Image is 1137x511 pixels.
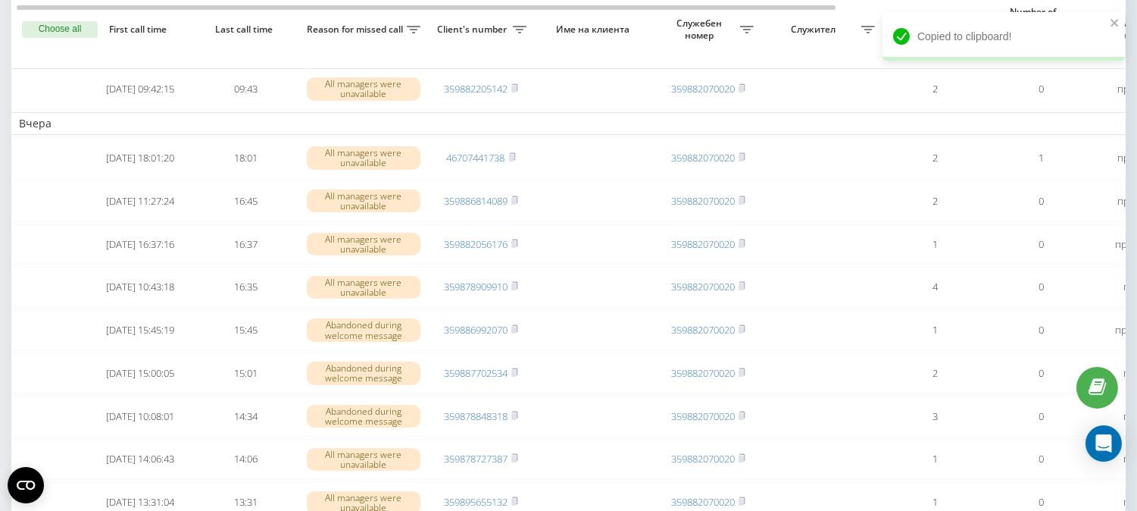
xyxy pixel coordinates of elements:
[307,24,407,36] span: Reason for missed call
[671,366,735,380] a: 359882070020
[989,397,1095,437] td: 0
[671,323,735,337] a: 359882070020
[87,310,193,350] td: [DATE] 15:45:19
[663,17,740,41] span: Служебен номер
[1110,17,1120,31] button: close
[444,237,508,251] a: 359882056176
[307,146,420,169] div: All managers were unavailable
[87,267,193,307] td: [DATE] 10:43:18
[671,452,735,466] a: 359882070020
[193,138,299,178] td: 18:01
[882,397,989,437] td: 3
[882,224,989,265] td: 1
[87,224,193,265] td: [DATE] 16:37:16
[989,69,1095,109] td: 0
[193,440,299,480] td: 14:06
[444,409,508,423] a: 359878848318
[671,151,735,165] a: 359882070020
[882,267,989,307] td: 4
[444,495,508,509] a: 359895655132
[989,181,1095,221] td: 0
[307,405,420,428] div: Abandoned during welcome message
[87,181,193,221] td: [DATE] 11:27:24
[444,452,508,466] a: 359878727387
[307,233,420,255] div: All managers were unavailable
[882,12,1125,61] div: Copied to clipboard!
[882,440,989,480] td: 1
[87,138,193,178] td: [DATE] 18:01:20
[307,77,420,100] div: All managers were unavailable
[989,440,1095,480] td: 0
[193,181,299,221] td: 16:45
[193,353,299,393] td: 15:01
[444,366,508,380] a: 359887702534
[882,310,989,350] td: 1
[87,353,193,393] td: [DATE] 15:00:05
[205,24,287,36] span: Last call time
[307,276,420,299] div: All managers were unavailable
[882,181,989,221] td: 2
[87,440,193,480] td: [DATE] 14:06:43
[193,310,299,350] td: 15:45
[193,69,299,109] td: 09:43
[447,151,505,165] a: 46707441738
[769,24,861,36] span: Служител
[989,224,1095,265] td: 0
[1085,425,1122,462] div: Open Intercom Messenger
[99,24,181,36] span: First call time
[307,318,420,341] div: Abandoned during welcome message
[671,495,735,509] a: 359882070020
[989,353,1095,393] td: 0
[22,21,98,38] button: Choose all
[989,138,1095,178] td: 1
[87,69,193,109] td: [DATE] 09:42:15
[444,280,508,293] a: 359878909910
[671,409,735,423] a: 359882070020
[193,397,299,437] td: 14:34
[444,82,508,96] a: 359882205142
[671,280,735,293] a: 359882070020
[671,82,735,96] a: 359882070020
[547,24,642,36] span: Име на клиента
[989,267,1095,307] td: 0
[436,24,513,36] span: Client's number
[193,224,299,265] td: 16:37
[444,323,508,337] a: 359886992070
[307,190,420,212] div: All managers were unavailable
[307,362,420,384] div: Abandoned during welcome message
[882,69,989,109] td: 2
[307,448,420,471] div: All managers were unavailable
[193,267,299,307] td: 16:35
[882,138,989,178] td: 2
[671,194,735,208] a: 359882070020
[8,467,44,503] button: Open CMP widget
[989,310,1095,350] td: 0
[87,397,193,437] td: [DATE] 10:08:01
[444,194,508,208] a: 359886814089
[671,237,735,251] a: 359882070020
[882,353,989,393] td: 2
